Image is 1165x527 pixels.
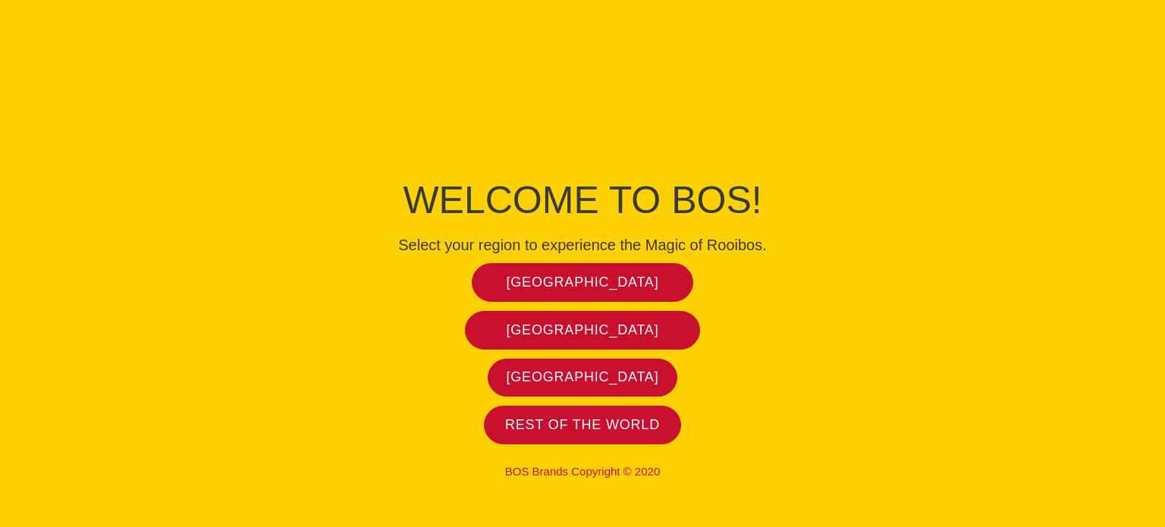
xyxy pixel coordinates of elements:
[241,174,924,227] h1: Welcome to BOS!
[241,236,924,254] h4: Select your region to experience the Magic of Rooibos.
[507,322,659,339] span: [GEOGRAPHIC_DATA]
[507,369,659,386] span: [GEOGRAPHIC_DATA]
[465,311,701,350] a: [GEOGRAPHIC_DATA]
[472,263,694,302] a: [GEOGRAPHIC_DATA]
[241,465,924,478] p: BOS Brands Copyright © 2020
[488,359,677,397] a: [GEOGRAPHIC_DATA]
[507,274,659,291] span: [GEOGRAPHIC_DATA]
[484,406,681,444] a: Rest of the world
[505,416,660,434] span: Rest of the world
[526,43,639,157] img: Bos Brands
